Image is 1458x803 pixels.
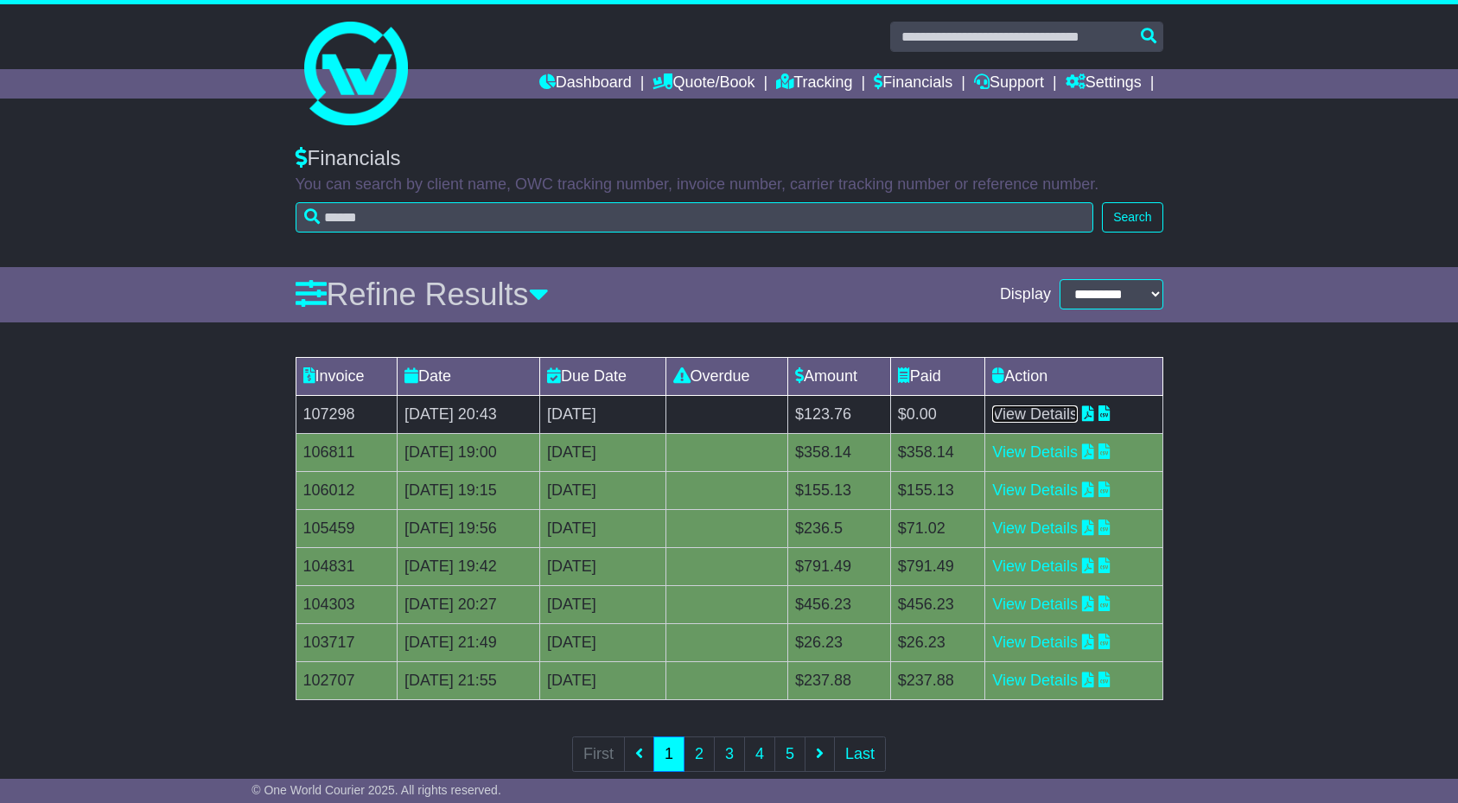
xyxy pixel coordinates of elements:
[890,623,985,661] td: $26.23
[714,736,745,772] a: 3
[788,471,891,509] td: $155.13
[296,146,1163,171] div: Financials
[788,357,891,395] td: Amount
[1000,285,1051,304] span: Display
[296,395,397,433] td: 107298
[788,547,891,585] td: $791.49
[890,547,985,585] td: $791.49
[539,69,632,99] a: Dashboard
[397,623,539,661] td: [DATE] 21:49
[788,433,891,471] td: $358.14
[540,623,665,661] td: [DATE]
[992,405,1078,423] a: View Details
[992,481,1078,499] a: View Details
[890,509,985,547] td: $71.02
[397,433,539,471] td: [DATE] 19:00
[992,634,1078,651] a: View Details
[296,661,397,699] td: 102707
[540,585,665,623] td: [DATE]
[397,585,539,623] td: [DATE] 20:27
[992,443,1078,461] a: View Details
[397,471,539,509] td: [DATE] 19:15
[296,509,397,547] td: 105459
[788,661,891,699] td: $237.88
[776,69,852,99] a: Tracking
[540,433,665,471] td: [DATE]
[985,357,1162,395] td: Action
[251,783,501,797] span: © One World Courier 2025. All rights reserved.
[834,736,886,772] a: Last
[1066,69,1142,99] a: Settings
[974,69,1044,99] a: Support
[540,509,665,547] td: [DATE]
[890,433,985,471] td: $358.14
[665,357,787,395] td: Overdue
[890,395,985,433] td: $0.00
[890,357,985,395] td: Paid
[744,736,775,772] a: 4
[540,471,665,509] td: [DATE]
[397,509,539,547] td: [DATE] 19:56
[653,69,754,99] a: Quote/Book
[874,69,952,99] a: Financials
[992,558,1078,575] a: View Details
[296,277,549,312] a: Refine Results
[296,357,397,395] td: Invoice
[397,395,539,433] td: [DATE] 20:43
[992,519,1078,537] a: View Details
[397,547,539,585] td: [DATE] 19:42
[540,547,665,585] td: [DATE]
[296,547,397,585] td: 104831
[296,175,1163,194] p: You can search by client name, OWC tracking number, invoice number, carrier tracking number or re...
[397,357,539,395] td: Date
[788,509,891,547] td: $236.5
[540,357,665,395] td: Due Date
[653,736,684,772] a: 1
[540,395,665,433] td: [DATE]
[992,596,1078,613] a: View Details
[890,471,985,509] td: $155.13
[397,661,539,699] td: [DATE] 21:55
[296,471,397,509] td: 106012
[1102,202,1162,233] button: Search
[684,736,715,772] a: 2
[890,661,985,699] td: $237.88
[540,661,665,699] td: [DATE]
[788,395,891,433] td: $123.76
[788,623,891,661] td: $26.23
[890,585,985,623] td: $456.23
[788,585,891,623] td: $456.23
[992,672,1078,689] a: View Details
[774,736,805,772] a: 5
[296,585,397,623] td: 104303
[296,623,397,661] td: 103717
[296,433,397,471] td: 106811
